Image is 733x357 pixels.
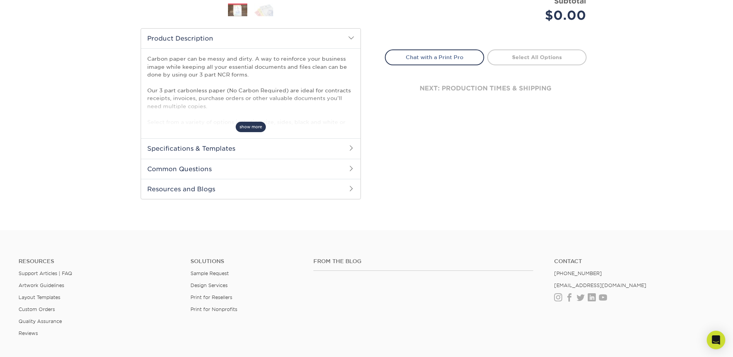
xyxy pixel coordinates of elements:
[190,282,228,288] a: Design Services
[147,55,354,150] p: Carbon paper can be messy and dirty. A way to reinforce your business image while keeping all you...
[492,6,586,25] div: $0.00
[141,138,361,158] h2: Specifications & Templates
[554,282,646,288] a: [EMAIL_ADDRESS][DOMAIN_NAME]
[254,3,273,17] img: NCR Forms 02
[487,49,587,65] a: Select All Options
[313,258,533,265] h4: From the Blog
[554,258,714,265] a: Contact
[19,330,38,336] a: Reviews
[236,122,266,132] span: show more
[554,270,602,276] a: [PHONE_NUMBER]
[19,270,72,276] a: Support Articles | FAQ
[19,282,64,288] a: Artwork Guidelines
[385,65,587,112] div: next: production times & shipping
[190,306,237,312] a: Print for Nonprofits
[141,179,361,199] h2: Resources and Blogs
[190,270,229,276] a: Sample Request
[190,294,232,300] a: Print for Resellers
[228,4,247,17] img: NCR Forms 01
[19,306,55,312] a: Custom Orders
[19,318,62,324] a: Quality Assurance
[141,159,361,179] h2: Common Questions
[385,49,484,65] a: Chat with a Print Pro
[19,294,60,300] a: Layout Templates
[707,331,725,349] div: Open Intercom Messenger
[19,258,179,265] h4: Resources
[190,258,302,265] h4: Solutions
[141,29,361,48] h2: Product Description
